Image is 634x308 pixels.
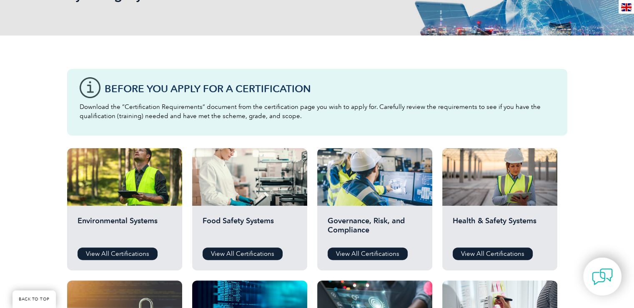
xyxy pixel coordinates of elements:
[621,3,631,11] img: en
[328,216,422,241] h2: Governance, Risk, and Compliance
[203,247,283,260] a: View All Certifications
[13,290,56,308] a: BACK TO TOP
[78,216,172,241] h2: Environmental Systems
[80,102,555,121] p: Download the “Certification Requirements” document from the certification page you wish to apply ...
[592,266,613,287] img: contact-chat.png
[453,247,533,260] a: View All Certifications
[328,247,408,260] a: View All Certifications
[203,216,297,241] h2: Food Safety Systems
[453,216,547,241] h2: Health & Safety Systems
[105,83,555,94] h3: Before You Apply For a Certification
[78,247,158,260] a: View All Certifications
